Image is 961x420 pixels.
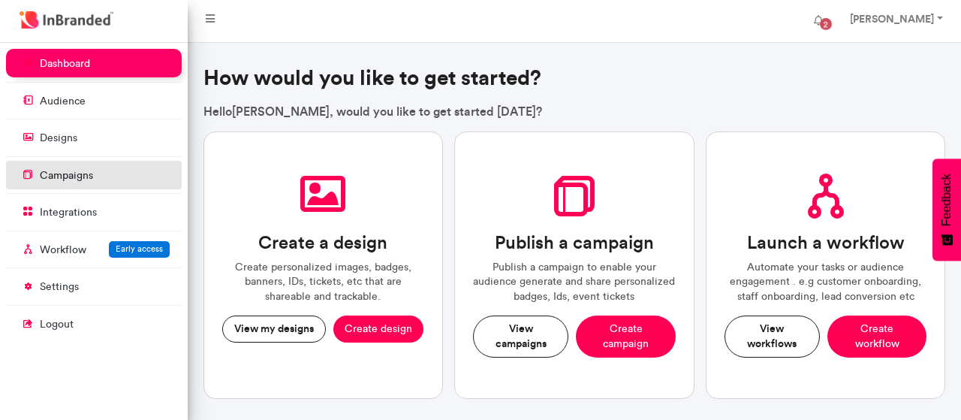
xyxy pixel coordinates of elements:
p: integrations [40,205,97,220]
p: Hello [PERSON_NAME] , would you like to get started [DATE]? [203,103,946,119]
p: Automate your tasks or audience engagement . e.g customer onboarding, staff onboarding, lead conv... [725,260,927,304]
p: audience [40,94,86,109]
p: logout [40,317,74,332]
button: View campaigns [473,316,568,357]
span: Early access [116,243,163,254]
p: campaigns [40,168,93,183]
p: dashboard [40,56,90,71]
p: Publish a campaign to enable your audience generate and share personalized badges, Ids, event tic... [473,260,676,304]
h3: Launch a workflow [747,232,905,254]
span: Feedback [940,174,953,226]
img: InBranded Logo [16,8,117,32]
span: 2 [820,18,832,30]
h3: Publish a campaign [495,232,654,254]
button: Create campaign [576,316,676,357]
button: View my designs [222,316,326,343]
button: Create workflow [827,316,926,357]
p: settings [40,279,79,295]
h3: How would you like to get started? [203,65,946,91]
button: Create design [333,316,423,343]
button: Feedback - Show survey [932,159,961,261]
button: View workflows [725,316,820,357]
h3: Create a design [258,232,387,254]
p: designs [40,131,77,146]
strong: [PERSON_NAME] [850,12,934,26]
p: Create personalized images, badges, banners, IDs, tickets, etc that are shareable and trackable. [222,260,425,304]
p: Workflow [40,243,86,258]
